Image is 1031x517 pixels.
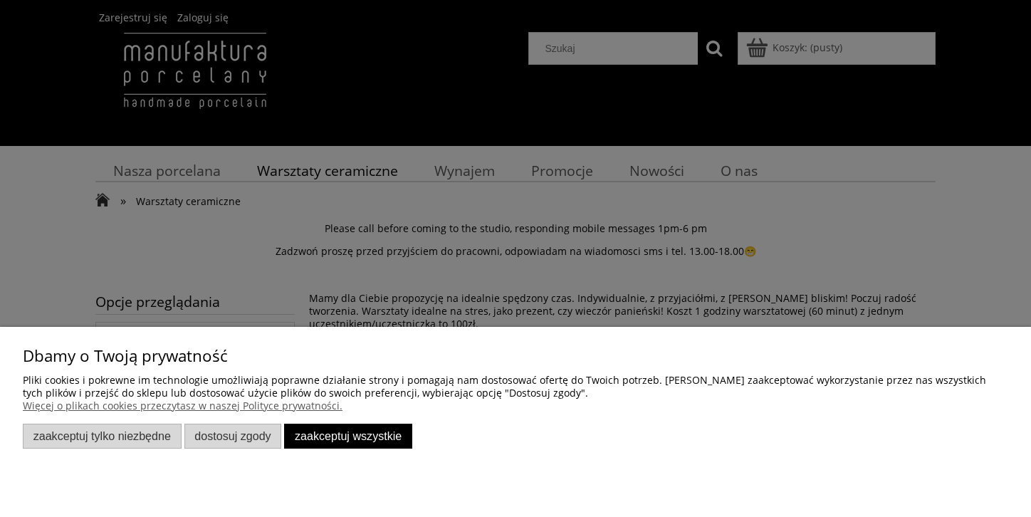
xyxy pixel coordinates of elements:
button: Dostosuj zgody [184,424,282,449]
p: Dbamy o Twoją prywatność [23,350,1008,362]
button: Zaakceptuj wszystkie [284,424,412,449]
a: Więcej o plikach cookies przeczytasz w naszej Polityce prywatności. [23,399,342,412]
p: Pliki cookies i pokrewne im technologie umożliwiają poprawne działanie strony i pomagają nam dost... [23,374,1008,399]
button: Zaakceptuj tylko niezbędne [23,424,182,449]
